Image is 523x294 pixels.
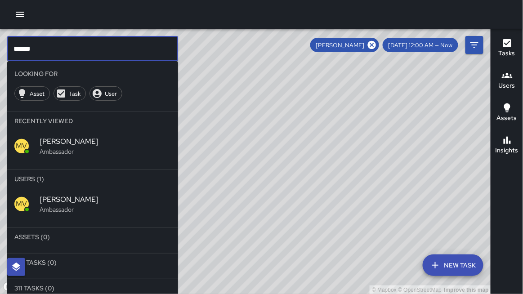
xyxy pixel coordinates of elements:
span: [DATE] 12:00 AM — Now [383,41,458,49]
span: User [100,90,122,98]
h6: Users [499,81,515,91]
li: Users (1) [7,170,178,188]
div: MV[PERSON_NAME]Ambassador [7,188,178,220]
div: Asset [14,86,50,101]
span: [PERSON_NAME] [40,194,171,205]
div: Task [54,86,86,101]
p: MV [16,141,27,151]
div: [PERSON_NAME] [310,38,379,52]
p: MV [16,199,27,209]
li: Assets (0) [7,228,178,246]
p: Ambassador [40,147,171,156]
span: [PERSON_NAME] [40,136,171,147]
div: MV[PERSON_NAME]Ambassador [7,130,178,162]
span: Task [64,90,85,98]
button: Tasks [491,32,523,65]
button: New Task [423,254,483,276]
p: Ambassador [40,205,171,214]
h6: Insights [496,146,519,156]
button: Users [491,65,523,97]
li: Looking For [7,65,178,83]
h6: Assets [497,113,517,123]
span: Asset [25,90,49,98]
button: Filters [465,36,483,54]
li: Recently Viewed [7,112,178,130]
button: Insights [491,129,523,162]
button: Assets [491,97,523,129]
li: Jia Tasks (0) [7,254,178,272]
span: [PERSON_NAME] [310,41,370,49]
h6: Tasks [499,49,515,58]
div: User [89,86,122,101]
